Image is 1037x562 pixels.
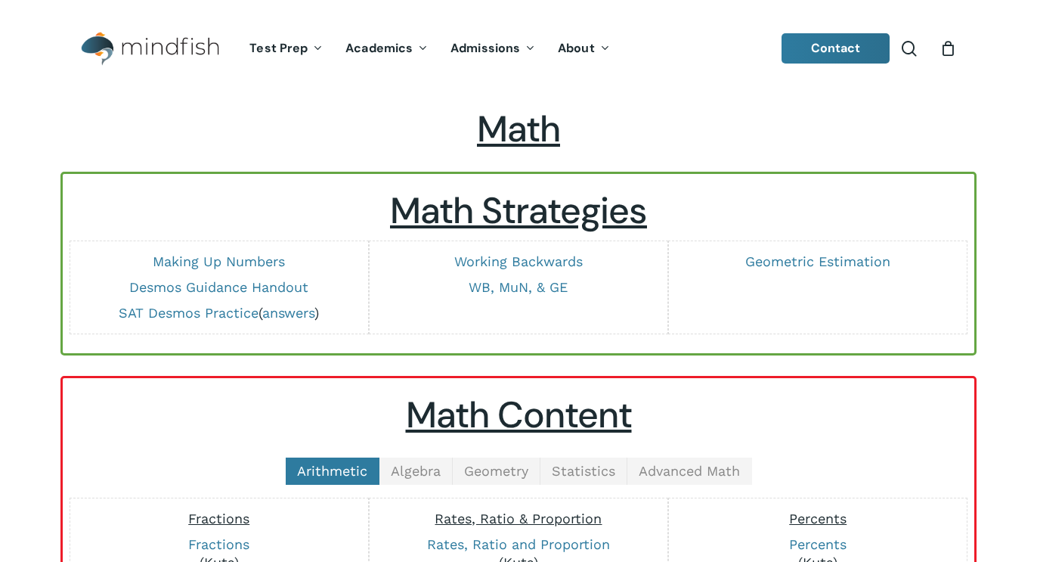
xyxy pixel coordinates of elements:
u: Math Strategies [390,187,647,234]
a: Percents [789,536,847,552]
a: Contact [782,33,890,64]
a: Academics [334,42,439,55]
span: Test Prep [249,40,308,56]
u: Math Content [406,391,632,439]
a: Working Backwards [454,253,583,269]
span: Algebra [391,463,441,479]
a: About [546,42,621,55]
a: Fractions [188,536,249,552]
a: Advanced Math [627,458,752,485]
span: Fractions [188,511,249,526]
a: Geometry [453,458,540,485]
a: Rates, Ratio and Proportion [427,536,610,552]
a: Algebra [379,458,453,485]
span: About [558,40,595,56]
span: Admissions [450,40,520,56]
header: Main Menu [60,20,977,77]
a: Statistics [540,458,627,485]
span: Arithmetic [297,463,367,479]
span: Statistics [552,463,615,479]
span: Percents [789,511,847,526]
span: Math [477,105,560,153]
a: Test Prep [238,42,334,55]
p: ( ) [78,304,361,322]
span: Rates, Ratio & Proportion [435,511,602,526]
a: Arithmetic [286,458,379,485]
a: Admissions [439,42,546,55]
a: Cart [939,40,956,57]
nav: Main Menu [238,20,621,77]
span: Geometry [464,463,528,479]
a: SAT Desmos Practice [119,305,258,321]
a: Desmos Guidance Handout [129,279,308,295]
a: WB, MuN, & GE [469,279,568,295]
a: Geometric Estimation [745,253,890,269]
a: answers [262,305,314,321]
span: Academics [345,40,413,56]
span: Contact [811,40,861,56]
span: Advanced Math [639,463,740,479]
a: Making Up Numbers [153,253,285,269]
